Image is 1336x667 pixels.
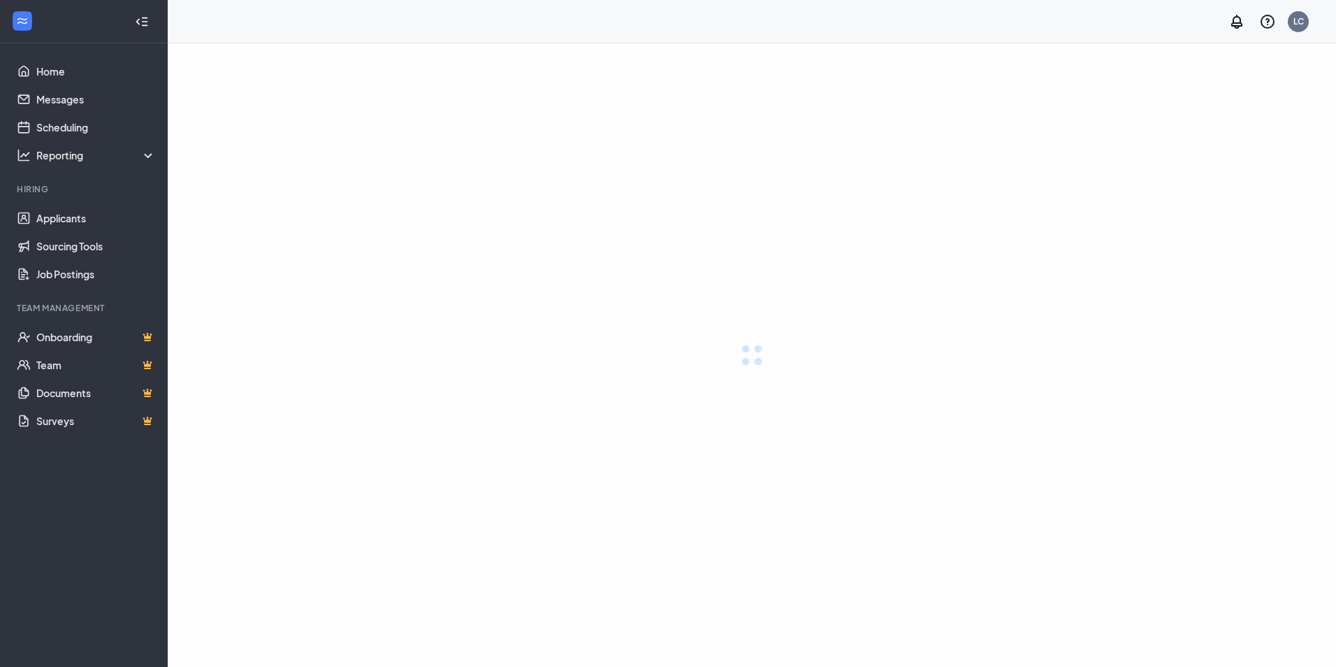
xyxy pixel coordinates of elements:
[1259,13,1276,30] svg: QuestionInfo
[36,204,156,232] a: Applicants
[15,14,29,28] svg: WorkstreamLogo
[17,148,31,162] svg: Analysis
[36,323,156,351] a: OnboardingCrown
[36,57,156,85] a: Home
[36,407,156,435] a: SurveysCrown
[17,183,153,195] div: Hiring
[36,379,156,407] a: DocumentsCrown
[1228,13,1245,30] svg: Notifications
[36,85,156,113] a: Messages
[36,113,156,141] a: Scheduling
[17,302,153,314] div: Team Management
[36,148,157,162] div: Reporting
[36,232,156,260] a: Sourcing Tools
[135,15,149,29] svg: Collapse
[36,351,156,379] a: TeamCrown
[1293,15,1304,27] div: LC
[36,260,156,288] a: Job Postings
